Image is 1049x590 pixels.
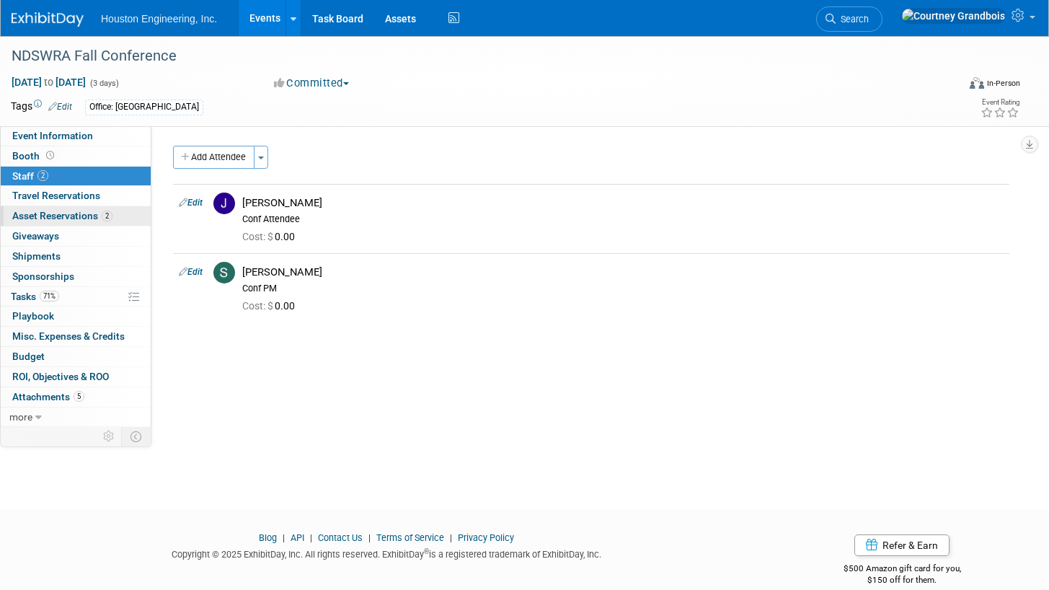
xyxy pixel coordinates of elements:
a: Attachments5 [1,387,151,407]
span: more [9,411,32,423]
a: Travel Reservations [1,186,151,206]
div: [PERSON_NAME] [242,265,1004,279]
span: Travel Reservations [12,190,100,201]
span: Cost: $ [242,231,275,242]
div: Office: [GEOGRAPHIC_DATA] [85,100,203,115]
a: Staff2 [1,167,151,186]
a: API [291,532,304,543]
span: Attachments [12,391,84,402]
a: more [1,408,151,427]
a: Shipments [1,247,151,266]
a: Sponsorships [1,267,151,286]
img: Courtney Grandbois [901,8,1006,24]
a: Playbook [1,307,151,326]
span: 2 [102,211,112,221]
a: Edit [48,102,72,112]
span: 2 [37,170,48,181]
a: Misc. Expenses & Credits [1,327,151,346]
a: Terms of Service [376,532,444,543]
span: Giveaways [12,230,59,242]
div: In-Person [986,78,1020,89]
span: Sponsorships [12,270,74,282]
span: Booth not reserved yet [43,150,57,161]
a: Budget [1,347,151,366]
a: Asset Reservations2 [1,206,151,226]
sup: ® [424,547,429,555]
span: Misc. Expenses & Credits [12,330,125,342]
span: Asset Reservations [12,210,112,221]
a: Contact Us [318,532,363,543]
img: Format-Inperson.png [970,77,984,89]
a: Privacy Policy [458,532,514,543]
span: Shipments [12,250,61,262]
span: Event Information [12,130,93,141]
span: Search [836,14,869,25]
div: $150 off for them. [784,574,1021,586]
span: (3 days) [89,79,119,88]
img: ExhibitDay [12,12,84,27]
span: | [306,532,316,543]
span: ROI, Objectives & ROO [12,371,109,382]
span: Playbook [12,310,54,322]
span: | [279,532,288,543]
span: Tasks [11,291,59,302]
span: [DATE] [DATE] [11,76,87,89]
span: to [42,76,56,88]
div: $500 Amazon gift card for you, [784,553,1021,586]
button: Add Attendee [173,146,254,169]
div: NDSWRA Fall Conference [6,43,934,69]
a: Tasks71% [1,287,151,307]
span: Cost: $ [242,300,275,312]
div: Copyright © 2025 ExhibitDay, Inc. All rights reserved. ExhibitDay is a registered trademark of Ex... [11,545,763,561]
div: Event Rating [981,99,1019,106]
td: Personalize Event Tab Strip [97,427,122,446]
img: J.jpg [213,193,235,214]
span: Staff [12,170,48,182]
a: Refer & Earn [854,534,950,556]
div: Conf Attendee [242,213,1004,225]
span: 71% [40,291,59,301]
div: [PERSON_NAME] [242,196,1004,210]
span: | [365,532,374,543]
a: Blog [259,532,277,543]
span: 0.00 [242,231,301,242]
a: Booth [1,146,151,166]
button: Committed [269,76,355,91]
div: Conf PM [242,283,1004,294]
a: Edit [179,267,203,277]
a: Search [816,6,882,32]
a: Event Information [1,126,151,146]
a: Edit [179,198,203,208]
a: Giveaways [1,226,151,246]
span: Booth [12,150,57,162]
td: Tags [11,99,72,115]
td: Toggle Event Tabs [122,427,151,446]
a: ROI, Objectives & ROO [1,367,151,387]
span: | [446,532,456,543]
img: S.jpg [213,262,235,283]
span: Budget [12,351,45,362]
span: 5 [74,391,84,402]
div: Event Format [870,75,1020,97]
span: 0.00 [242,300,301,312]
span: Houston Engineering, Inc. [101,13,217,25]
